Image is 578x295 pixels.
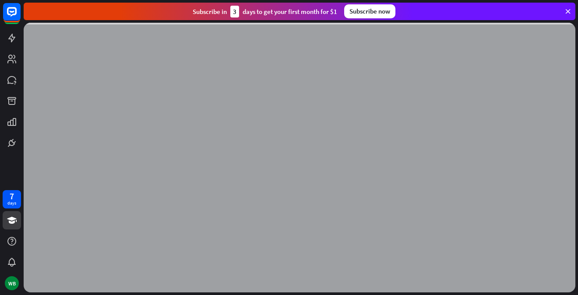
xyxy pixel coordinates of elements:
[230,6,239,17] div: 3
[5,276,19,290] div: WB
[3,190,21,208] a: 7 days
[10,192,14,200] div: 7
[7,200,16,206] div: days
[344,4,395,18] div: Subscribe now
[193,6,337,17] div: Subscribe in days to get your first month for $1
